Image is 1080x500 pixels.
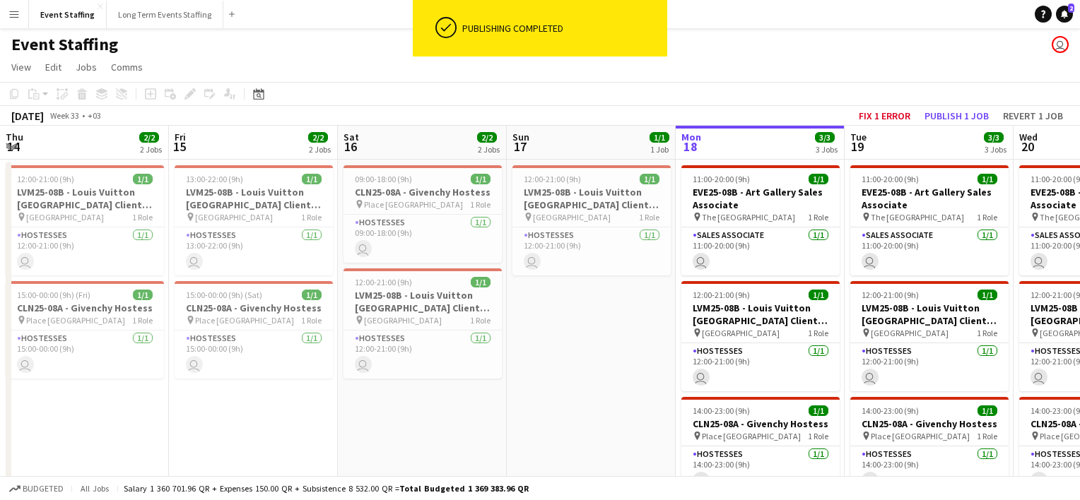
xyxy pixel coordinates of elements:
[133,174,153,184] span: 1/1
[919,107,994,125] button: Publish 1 job
[301,315,322,326] span: 1 Role
[6,302,164,314] h3: CLN25-08A - Givenchy Hostess
[107,1,223,28] button: Long Term Events Staffing
[871,212,964,222] span: The [GEOGRAPHIC_DATA]
[702,431,801,441] span: Place [GEOGRAPHIC_DATA]
[344,165,502,263] div: 09:00-18:00 (9h)1/1CLN25-08A - Givenchy Hostess Place [GEOGRAPHIC_DATA]1 RoleHostesses1/109:00-18...
[301,212,322,222] span: 1 Role
[681,281,840,391] app-job-card: 12:00-21:00 (9h)1/1LVM25-08B - Louis Vuitton [GEOGRAPHIC_DATA] Client Advisor [GEOGRAPHIC_DATA]1 ...
[808,328,828,338] span: 1 Role
[6,281,164,379] div: 15:00-00:00 (9h) (Fri)1/1CLN25-08A - Givenchy Hostess Place [GEOGRAPHIC_DATA]1 RoleHostesses1/115...
[850,165,1009,275] div: 11:00-20:00 (9h)1/1EVE25-08B - Art Gallery Sales Associate The [GEOGRAPHIC_DATA]1 RoleSales Assoc...
[23,484,64,494] span: Budgeted
[850,397,1009,494] app-job-card: 14:00-23:00 (9h)1/1CLN25-08A - Givenchy Hostess Place [GEOGRAPHIC_DATA]1 RoleHostesses1/114:00-23...
[850,227,1009,275] app-card-role: Sales Associate1/111:00-20:00 (9h)
[850,281,1009,391] app-job-card: 12:00-21:00 (9h)1/1LVM25-08B - Louis Vuitton [GEOGRAPHIC_DATA] Client Advisor [GEOGRAPHIC_DATA]1 ...
[175,131,186,143] span: Fri
[344,131,359,143] span: Sat
[175,186,333,211] h3: LVM25-08B - Louis Vuitton [GEOGRAPHIC_DATA] Client Advisor
[355,174,412,184] span: 09:00-18:00 (9h)
[11,34,118,55] h1: Event Staffing
[533,212,611,222] span: [GEOGRAPHIC_DATA]
[512,165,671,275] app-job-card: 12:00-21:00 (9h)1/1LVM25-08B - Louis Vuitton [GEOGRAPHIC_DATA] Client Advisor [GEOGRAPHIC_DATA]1 ...
[978,290,997,300] span: 1/1
[470,315,491,326] span: 1 Role
[650,132,669,143] span: 1/1
[850,417,1009,430] h3: CLN25-08A - Givenchy Hostess
[977,328,997,338] span: 1 Role
[462,22,662,35] div: Publishing completed
[29,1,107,28] button: Event Staffing
[478,144,500,155] div: 2 Jobs
[702,212,795,222] span: The [GEOGRAPHIC_DATA]
[809,174,828,184] span: 1/1
[175,165,333,275] app-job-card: 13:00-22:00 (9h)1/1LVM25-08B - Louis Vuitton [GEOGRAPHIC_DATA] Client Advisor [GEOGRAPHIC_DATA]1 ...
[308,132,328,143] span: 2/2
[364,199,463,210] span: Place [GEOGRAPHIC_DATA]
[681,417,840,430] h3: CLN25-08A - Givenchy Hostess
[639,212,659,222] span: 1 Role
[471,277,491,287] span: 1/1
[40,58,67,76] a: Edit
[341,138,359,155] span: 16
[862,290,919,300] span: 12:00-21:00 (9h)
[693,405,750,416] span: 14:00-23:00 (9h)
[871,431,970,441] span: Place [GEOGRAPHIC_DATA]
[6,131,23,143] span: Thu
[512,227,671,275] app-card-role: Hostesses1/112:00-21:00 (9h)
[175,227,333,275] app-card-role: Hostesses1/113:00-22:00 (9h)
[88,110,101,121] div: +03
[1019,131,1038,143] span: Wed
[111,61,143,73] span: Comms
[650,144,669,155] div: 1 Job
[302,174,322,184] span: 1/1
[17,174,74,184] span: 12:00-21:00 (9h)
[175,331,333,379] app-card-role: Hostesses1/115:00-00:00 (9h)
[808,212,828,222] span: 1 Role
[702,328,780,338] span: [GEOGRAPHIC_DATA]
[105,58,148,76] a: Comms
[45,61,61,73] span: Edit
[195,212,273,222] span: [GEOGRAPHIC_DATA]
[693,174,750,184] span: 11:00-20:00 (9h)
[1052,36,1069,53] app-user-avatar: Events Staffing Team
[524,174,581,184] span: 12:00-21:00 (9h)
[309,144,331,155] div: 2 Jobs
[6,227,164,275] app-card-role: Hostesses1/112:00-21:00 (9h)
[681,397,840,494] app-job-card: 14:00-23:00 (9h)1/1CLN25-08A - Givenchy Hostess Place [GEOGRAPHIC_DATA]1 RoleHostesses1/114:00-23...
[470,199,491,210] span: 1 Role
[978,174,997,184] span: 1/1
[681,165,840,275] app-job-card: 11:00-20:00 (9h)1/1EVE25-08B - Art Gallery Sales Associate The [GEOGRAPHIC_DATA]1 RoleSales Assoc...
[26,315,125,326] span: Place [GEOGRAPHIC_DATA]
[78,483,112,494] span: All jobs
[681,446,840,494] app-card-role: Hostesses1/114:00-23:00 (9h)
[344,268,502,379] div: 12:00-21:00 (9h)1/1LVM25-08B - Louis Vuitton [GEOGRAPHIC_DATA] Client Advisor [GEOGRAPHIC_DATA]1 ...
[132,212,153,222] span: 1 Role
[175,281,333,379] div: 15:00-00:00 (9h) (Sat)1/1CLN25-08A - Givenchy Hostess Place [GEOGRAPHIC_DATA]1 RoleHostesses1/115...
[11,61,31,73] span: View
[6,331,164,379] app-card-role: Hostesses1/115:00-00:00 (9h)
[140,144,162,155] div: 2 Jobs
[1017,138,1038,155] span: 20
[871,328,949,338] span: [GEOGRAPHIC_DATA]
[850,446,1009,494] app-card-role: Hostesses1/114:00-23:00 (9h)
[809,405,828,416] span: 1/1
[848,138,867,155] span: 19
[172,138,186,155] span: 15
[11,109,44,123] div: [DATE]
[510,138,529,155] span: 17
[984,132,1004,143] span: 3/3
[985,144,1006,155] div: 3 Jobs
[132,315,153,326] span: 1 Role
[47,110,82,121] span: Week 33
[815,132,835,143] span: 3/3
[512,131,529,143] span: Sun
[808,431,828,441] span: 1 Role
[186,290,262,300] span: 15:00-00:00 (9h) (Sat)
[355,277,412,287] span: 12:00-21:00 (9h)
[186,174,243,184] span: 13:00-22:00 (9h)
